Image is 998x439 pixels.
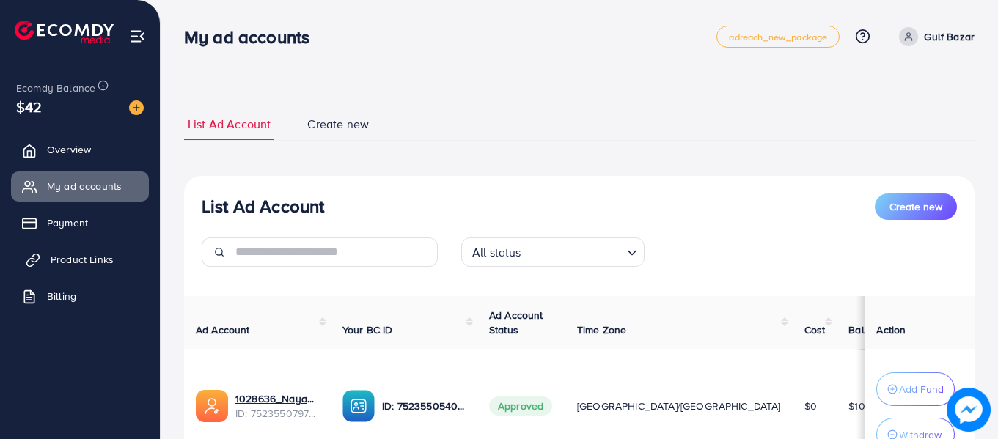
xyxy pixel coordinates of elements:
[489,396,552,416] span: Approved
[804,399,817,413] span: $0
[577,399,781,413] span: [GEOGRAPHIC_DATA]/[GEOGRAPHIC_DATA]
[526,239,621,263] input: Search for option
[235,391,319,406] a: 1028636_Nayabee_1751713577225
[235,391,319,421] div: <span class='underline'>1028636_Nayabee_1751713577225</span></br>7523550797477642258
[461,237,645,267] div: Search for option
[11,281,149,311] a: Billing
[947,388,991,432] img: image
[47,179,122,193] span: My ad accounts
[15,21,114,43] img: logo
[47,142,91,157] span: Overview
[47,289,76,303] span: Billing
[11,208,149,237] a: Payment
[47,215,88,230] span: Payment
[342,390,375,422] img: ic-ba-acc.ded83a64.svg
[577,322,626,337] span: Time Zone
[875,193,957,220] button: Create new
[729,32,827,42] span: adreach_new_package
[716,26,840,48] a: adreach_new_package
[876,322,906,337] span: Action
[16,81,95,95] span: Ecomdy Balance
[382,397,466,415] p: ID: 7523550540501041160
[342,322,393,337] span: Your BC ID
[893,27,975,46] a: Gulf Bazar
[848,322,887,337] span: Balance
[129,28,146,45] img: menu
[196,390,228,422] img: ic-ads-acc.e4c84228.svg
[196,322,250,337] span: Ad Account
[11,245,149,274] a: Product Links
[51,252,114,267] span: Product Links
[11,135,149,164] a: Overview
[235,406,319,421] span: ID: 7523550797477642258
[876,372,955,406] button: Add Fund
[924,28,975,45] p: Gulf Bazar
[848,399,865,413] span: $10
[469,242,524,263] span: All status
[188,116,271,133] span: List Ad Account
[202,196,324,217] h3: List Ad Account
[899,380,944,398] p: Add Fund
[16,96,42,117] span: $42
[804,322,826,337] span: Cost
[184,26,321,48] h3: My ad accounts
[129,100,144,115] img: image
[11,171,149,201] a: My ad accounts
[307,116,369,133] span: Create new
[889,199,942,214] span: Create new
[489,308,543,337] span: Ad Account Status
